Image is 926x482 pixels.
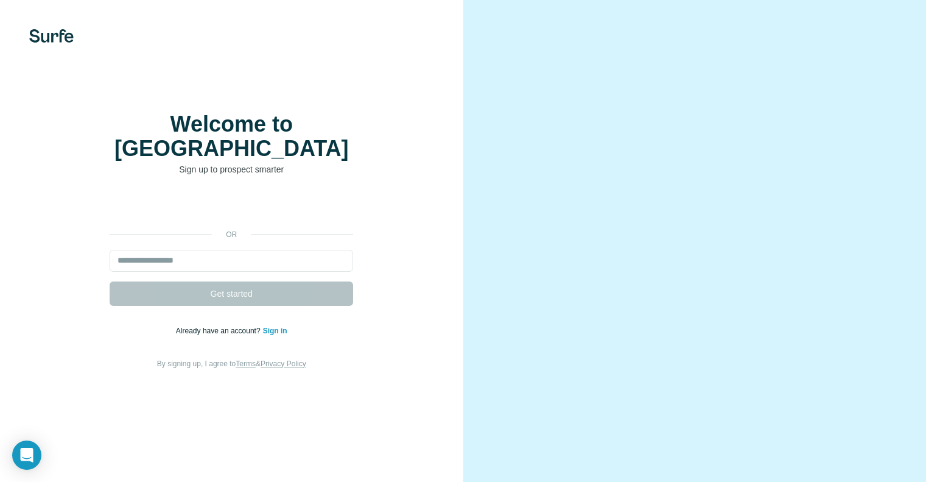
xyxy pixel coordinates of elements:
span: Already have an account? [176,327,263,335]
a: Sign in [263,327,287,335]
a: Terms [236,360,256,368]
img: Surfe's logo [29,29,74,43]
a: Privacy Policy [261,360,306,368]
p: or [212,229,251,240]
div: Open Intercom Messenger [12,441,41,470]
iframe: Google ile Oturum Açma Düğmesi [103,194,359,221]
span: By signing up, I agree to & [157,360,306,368]
h1: Welcome to [GEOGRAPHIC_DATA] [110,112,353,161]
p: Sign up to prospect smarter [110,163,353,175]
